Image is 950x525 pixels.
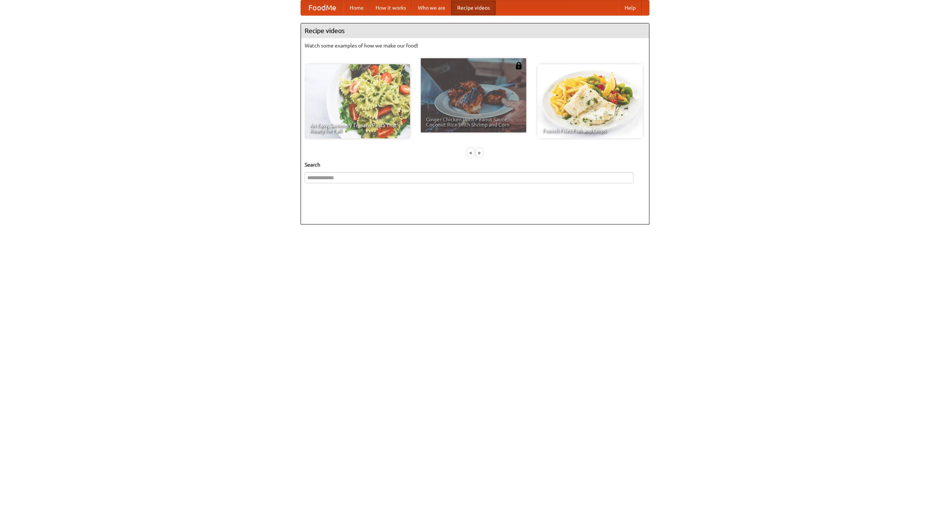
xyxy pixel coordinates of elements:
[305,42,645,49] p: Watch some examples of how we make our food!
[305,64,410,138] a: An Easy, Summery Tomato Pasta That's Ready for Fall
[310,123,405,133] span: An Easy, Summery Tomato Pasta That's Ready for Fall
[305,161,645,168] h5: Search
[537,64,643,138] a: French Fries Fish and Chips
[412,0,451,15] a: Who we are
[467,148,474,157] div: «
[301,23,649,38] h4: Recipe videos
[344,0,370,15] a: Home
[301,0,344,15] a: FoodMe
[370,0,412,15] a: How it works
[543,128,638,133] span: French Fries Fish and Chips
[476,148,483,157] div: »
[619,0,642,15] a: Help
[451,0,496,15] a: Recipe videos
[515,62,522,69] img: 483408.png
